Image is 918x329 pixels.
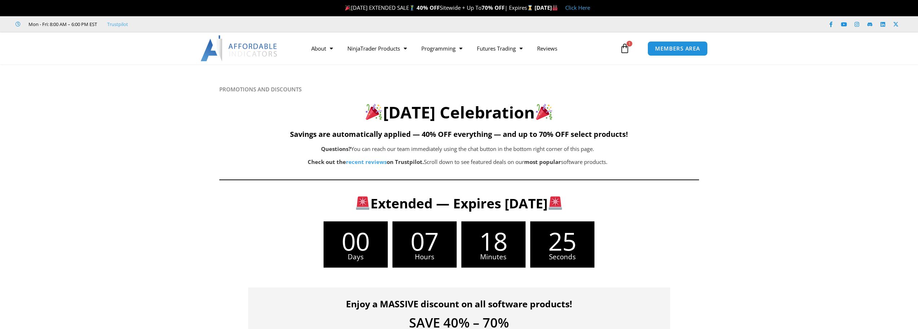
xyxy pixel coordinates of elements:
img: 🎉 [536,104,552,120]
h5: Savings are automatically applied — 40% OFF everything — and up to 70% OFF select products! [219,130,699,139]
a: About [304,40,340,57]
strong: 40% OFF [417,4,440,11]
a: MEMBERS AREA [647,41,708,56]
b: most popular [524,158,561,165]
span: 18 [461,229,526,254]
b: Questions? [321,145,351,152]
img: 🚨 [549,196,562,210]
img: 🎉 [366,104,382,120]
span: Mon - Fri: 8:00 AM – 6:00 PM EST [27,20,97,29]
img: 🏭 [552,5,558,10]
img: 🎉 [345,5,351,10]
span: Days [324,254,388,260]
p: Scroll down to see featured deals on our software products. [255,157,660,167]
a: NinjaTrader Products [340,40,414,57]
span: 25 [530,229,594,254]
span: 1 [627,41,632,47]
img: LogoAI | Affordable Indicators – NinjaTrader [201,35,278,61]
img: 🏌️‍♂️ [409,5,415,10]
span: [DATE] EXTENDED SALE Sitewide + Up To | Expires [343,4,535,11]
strong: 70% OFF [482,4,505,11]
span: MEMBERS AREA [655,46,700,51]
a: Reviews [530,40,565,57]
span: Hours [392,254,457,260]
span: Minutes [461,254,526,260]
span: 00 [324,229,388,254]
a: Click Here [565,4,590,11]
h6: PROMOTIONS AND DISCOUNTS [219,86,699,93]
h2: [DATE] Celebration [219,102,699,123]
a: recent reviews [346,158,387,165]
a: Futures Trading [470,40,530,57]
span: Seconds [530,254,594,260]
span: 07 [392,229,457,254]
img: 🚨 [356,196,369,210]
a: 1 [609,38,641,59]
a: Programming [414,40,470,57]
h3: Extended — Expires [DATE] [257,195,661,212]
strong: Check out the on Trustpilot. [308,158,424,165]
h4: Enjoy a MASSIVE discount on all software products! [259,298,659,309]
p: You can reach our team immediately using the chat button in the bottom right corner of this page. [255,144,660,154]
a: Trustpilot [107,20,128,29]
img: ⌛ [527,5,533,10]
strong: [DATE] [535,4,558,11]
nav: Menu [304,40,618,57]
